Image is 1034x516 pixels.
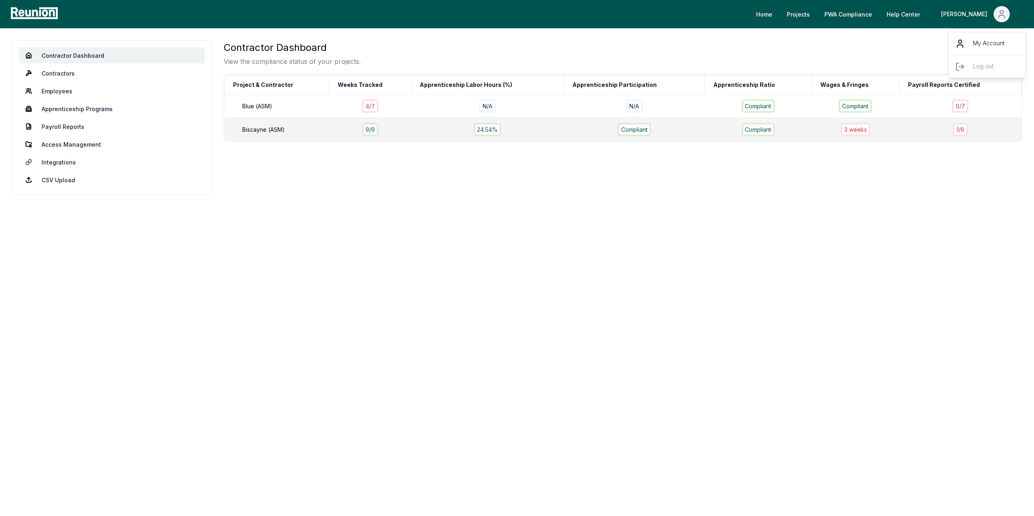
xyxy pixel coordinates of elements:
[818,6,878,22] a: PWA Compliance
[819,77,870,93] button: Wages & Fringes
[479,99,496,113] div: N/A
[19,65,205,81] a: Contractors
[841,123,870,136] div: 3 week s
[973,62,994,72] p: Log out
[19,101,205,117] a: Apprenticeship Programs
[750,6,779,22] a: Home
[952,99,969,113] div: 0 / 7
[418,77,514,93] button: Apprenticeship Labor Hours (%)
[626,99,643,113] div: N/A
[19,83,205,99] a: Employees
[224,57,361,66] p: View the compliance status of your projects.
[949,32,1026,81] div: [PERSON_NAME]
[336,77,384,93] button: Weeks Tracked
[941,6,990,22] div: [PERSON_NAME]
[242,125,337,134] div: Biscayne (ASM)
[880,6,927,22] a: Help Center
[750,6,1026,22] nav: Main
[973,39,1005,48] p: My Account
[618,123,651,136] div: Compliant
[19,172,205,188] a: CSV Upload
[742,99,775,113] div: Compliant
[19,154,205,170] a: Integrations
[242,102,337,110] div: Blue (ASM)
[224,40,361,55] h3: Contractor Dashboard
[362,99,378,113] div: 4 / 7
[712,77,777,93] button: Apprenticeship Ratio
[935,6,1016,22] button: [PERSON_NAME]
[953,123,968,136] div: 1 / 9
[474,123,502,136] div: 24.54%
[906,77,981,93] button: Payroll Reports Certified
[19,47,205,63] a: Contractor Dashboard
[742,123,775,136] div: Compliant
[19,136,205,152] a: Access Management
[571,77,658,93] button: Apprenticeship Participation
[362,123,378,136] div: 9 / 9
[19,118,205,135] a: Payroll Reports
[839,99,872,113] div: Compliant
[780,6,816,22] a: Projects
[231,77,295,93] button: Project & Contractor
